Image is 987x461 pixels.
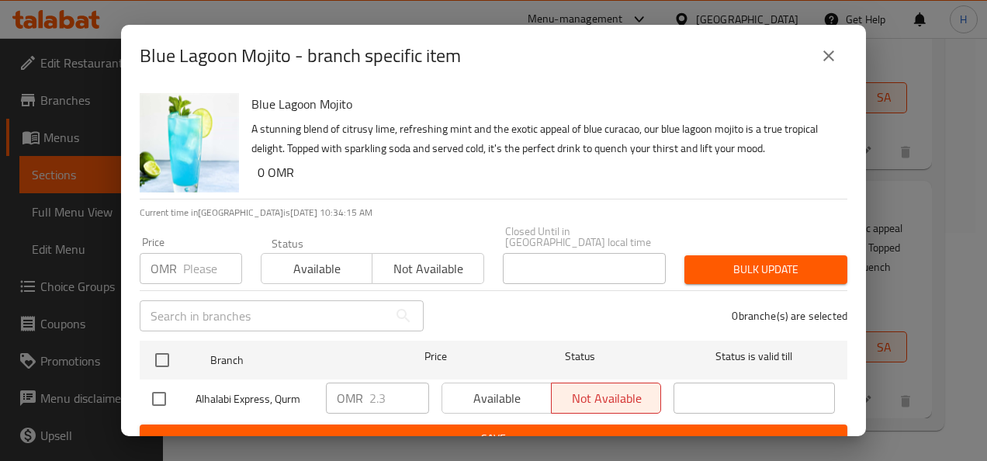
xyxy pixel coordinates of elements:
span: Not available [379,258,477,280]
button: Save [140,425,847,453]
p: Current time in [GEOGRAPHIC_DATA] is [DATE] 10:34:15 AM [140,206,847,220]
p: A stunning blend of citrusy lime, refreshing mint and the exotic appeal of blue curacao, our blue... [251,120,835,158]
p: 0 branche(s) are selected [732,308,847,324]
button: Available [261,253,372,284]
span: Price [384,347,487,366]
span: Available [268,258,366,280]
input: Please enter price [369,383,429,414]
button: Not available [372,253,483,284]
p: OMR [337,389,363,407]
h6: Blue Lagoon Mojito [251,93,835,115]
span: Save [152,429,835,449]
span: Branch [210,351,372,370]
button: Bulk update [684,255,847,284]
span: Alhalabi Express, Qurm [196,390,313,409]
span: Status [500,347,661,366]
span: Bulk update [697,260,835,279]
input: Search in branches [140,300,388,331]
img: Blue Lagoon Mojito [140,93,239,192]
span: Status is valid till [674,347,835,366]
button: close [810,37,847,75]
h6: 0 OMR [258,161,835,183]
input: Please enter price [183,253,242,284]
h2: Blue Lagoon Mojito - branch specific item [140,43,461,68]
p: OMR [151,259,177,278]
